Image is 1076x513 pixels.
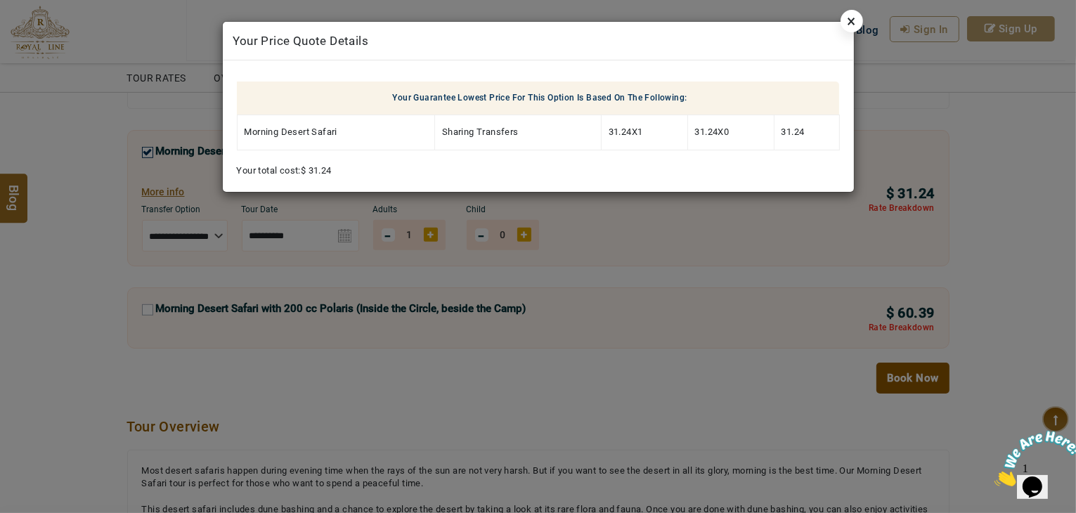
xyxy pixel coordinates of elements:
span: Sharing Transfers [442,126,519,137]
span: 1 [6,6,11,18]
div: Your total cost: [237,164,840,178]
h4: Your Price Quote Details [233,32,843,49]
img: Chat attention grabber [6,6,93,61]
span: Morning Desert Safari [245,126,337,137]
span: 31.24 [309,165,332,176]
span: 0 [724,126,729,137]
span: X [718,126,724,137]
span: 31.24 [609,126,632,137]
span: X [632,126,637,137]
th: Your Guarantee Lowest Price For This Option Is Based On The Following: [237,82,839,115]
a: × [841,10,863,32]
span: 31.24 [695,126,718,137]
span: 1 [637,126,642,137]
span: 31.24 [782,126,805,137]
iframe: chat widget [989,425,1076,492]
span: $ [301,165,306,176]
